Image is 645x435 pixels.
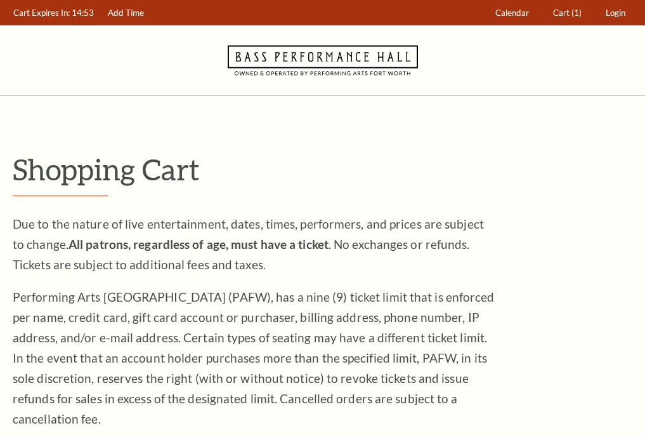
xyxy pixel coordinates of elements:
[68,237,329,251] strong: All patrons, regardless of age, must have a ticket
[13,8,70,18] span: Cart Expires In:
[13,153,632,185] p: Shopping Cart
[102,1,150,25] a: Add Time
[571,8,582,18] span: (1)
[72,8,94,18] span: 14:53
[553,8,570,18] span: Cart
[495,8,529,18] span: Calendar
[490,1,535,25] a: Calendar
[600,1,632,25] a: Login
[547,1,588,25] a: Cart (1)
[606,8,625,18] span: Login
[13,217,484,272] span: Due to the nature of live entertainment, dates, times, performers, and prices are subject to chan...
[13,287,495,429] p: Performing Arts [GEOGRAPHIC_DATA] (PAFW), has a nine (9) ticket limit that is enforced per name, ...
